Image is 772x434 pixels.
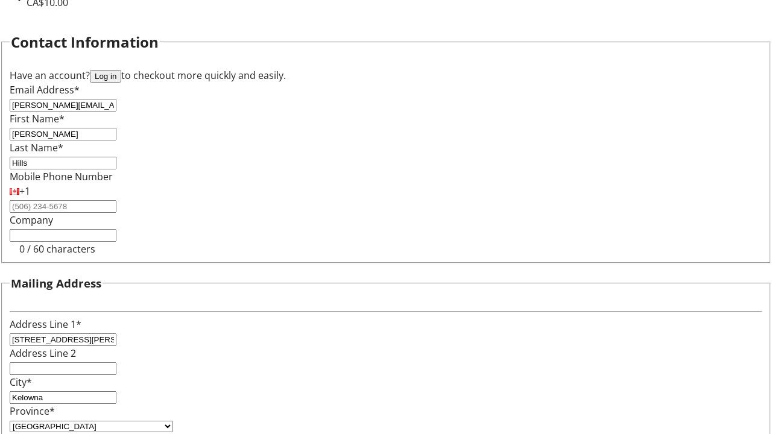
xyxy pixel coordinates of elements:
label: Mobile Phone Number [10,170,113,183]
h3: Mailing Address [11,275,101,292]
button: Log in [90,70,121,83]
label: Company [10,213,53,227]
label: Address Line 2 [10,347,76,360]
div: Have an account? to checkout more quickly and easily. [10,68,762,83]
h2: Contact Information [11,31,159,53]
tr-character-limit: 0 / 60 characters [19,242,95,256]
input: (506) 234-5678 [10,200,116,213]
label: First Name* [10,112,65,125]
label: Province* [10,404,55,418]
label: Address Line 1* [10,318,81,331]
input: City [10,391,116,404]
label: Last Name* [10,141,63,154]
label: Email Address* [10,83,80,96]
label: City* [10,376,32,389]
input: Address [10,333,116,346]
